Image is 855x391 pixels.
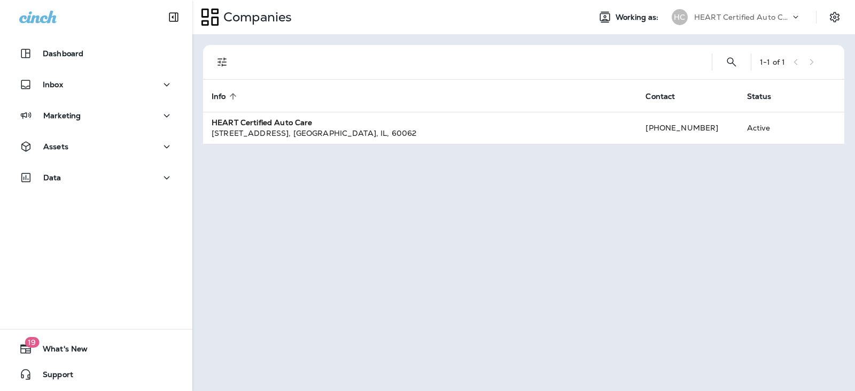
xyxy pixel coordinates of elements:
span: Working as: [616,13,661,22]
span: Support [32,370,73,383]
p: Data [43,173,61,182]
button: Support [11,364,182,385]
span: 19 [25,337,39,348]
span: Info [212,92,226,101]
div: HC [672,9,688,25]
button: Dashboard [11,43,182,64]
span: What's New [32,344,88,357]
p: Dashboard [43,49,83,58]
p: HEART Certified Auto Care [694,13,790,21]
p: Assets [43,142,68,151]
button: Inbox [11,74,182,95]
button: Assets [11,136,182,157]
p: Inbox [43,80,63,89]
td: [PHONE_NUMBER] [637,112,738,144]
td: Active [739,112,801,144]
p: Companies [219,9,292,25]
span: Contact [646,91,689,101]
p: Marketing [43,111,81,120]
button: Search Companies [721,51,742,73]
button: Marketing [11,105,182,126]
span: Contact [646,92,675,101]
div: 1 - 1 of 1 [760,58,785,66]
span: Status [747,91,786,101]
strong: HEART Certified Auto Care [212,118,313,127]
span: Status [747,92,772,101]
div: [STREET_ADDRESS] , [GEOGRAPHIC_DATA] , IL , 60062 [212,128,628,139]
button: Data [11,167,182,188]
button: 19What's New [11,338,182,359]
button: Settings [825,7,844,27]
span: Info [212,91,240,101]
button: Filters [212,51,233,73]
button: Collapse Sidebar [159,6,189,28]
